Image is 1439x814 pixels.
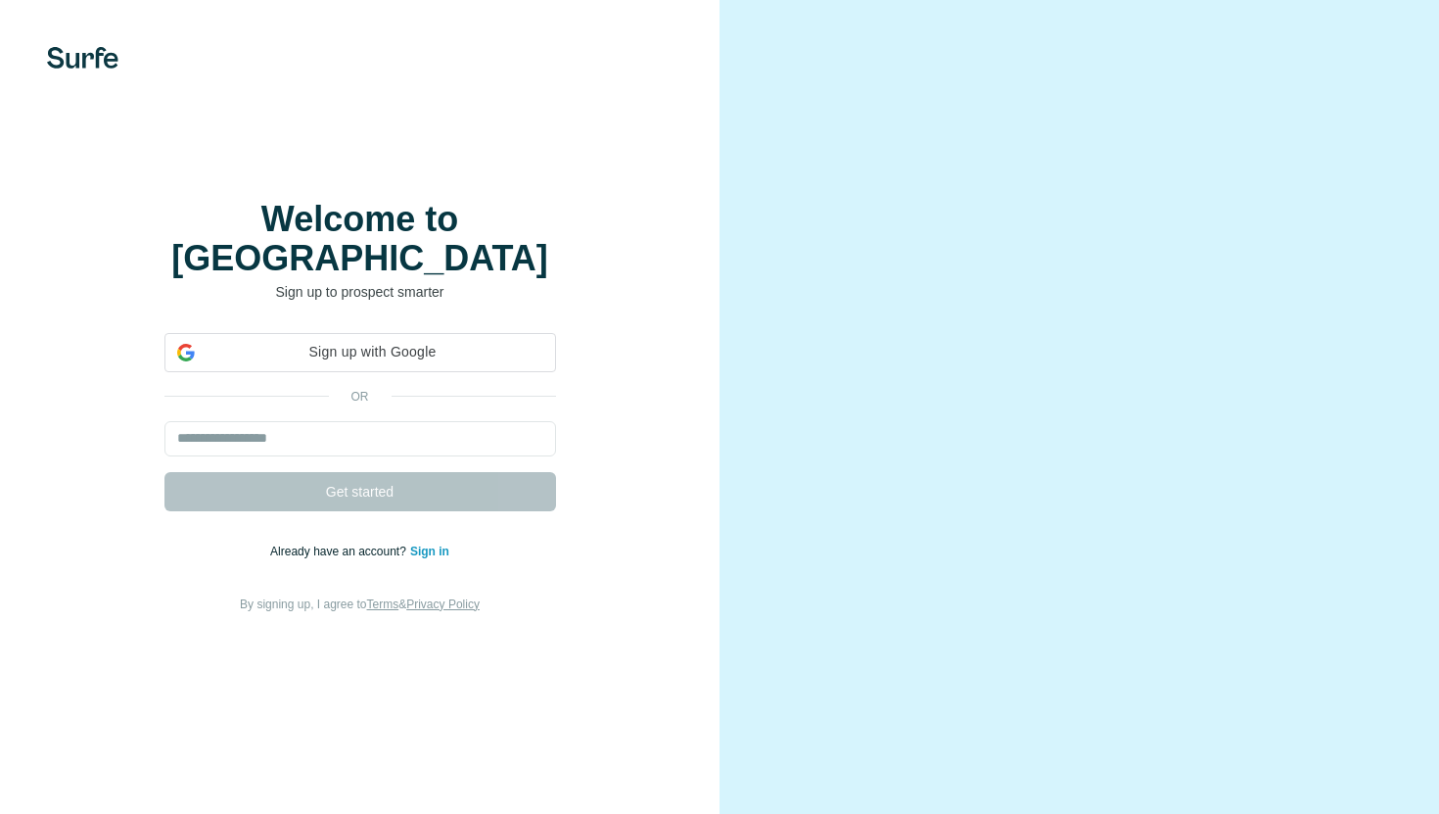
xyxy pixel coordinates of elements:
[164,282,556,302] p: Sign up to prospect smarter
[203,342,543,362] span: Sign up with Google
[155,370,566,413] iframe: Sign in with Google Button
[406,598,480,611] a: Privacy Policy
[164,333,556,372] div: Sign up with Google
[164,200,556,278] h1: Welcome to [GEOGRAPHIC_DATA]
[270,545,410,558] span: Already have an account?
[240,598,480,611] span: By signing up, I agree to &
[410,545,449,558] a: Sign in
[47,47,118,69] img: Surfe's logo
[367,598,399,611] a: Terms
